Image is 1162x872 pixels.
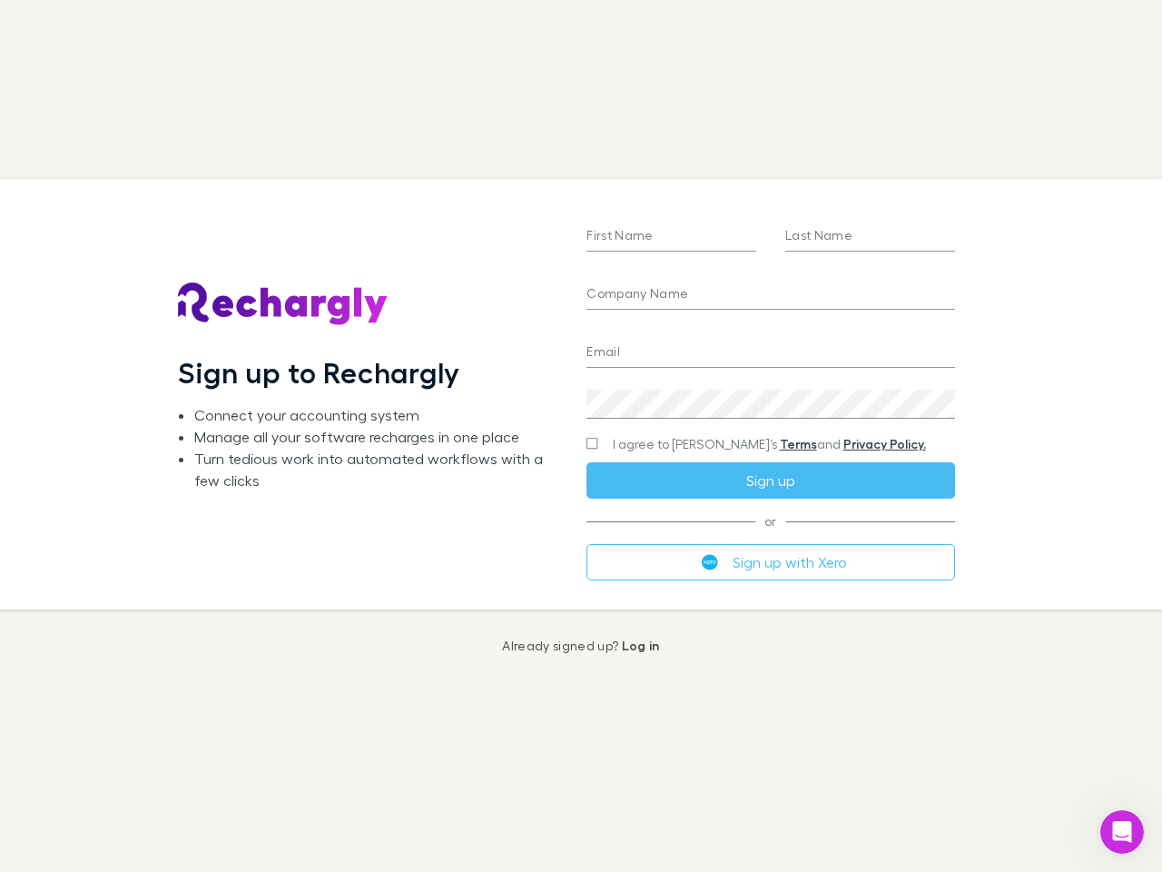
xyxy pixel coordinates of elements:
[622,638,660,653] a: Log in
[843,436,926,451] a: Privacy Policy.
[1100,810,1144,854] iframe: Intercom live chat
[586,544,954,580] button: Sign up with Xero
[194,404,557,426] li: Connect your accounting system
[502,639,659,653] p: Already signed up?
[194,426,557,448] li: Manage all your software recharges in one place
[702,554,718,570] img: Xero's logo
[780,436,817,451] a: Terms
[586,520,954,521] span: or
[586,462,954,499] button: Sign up
[178,282,389,326] img: Rechargly's Logo
[178,355,460,390] h1: Sign up to Rechargly
[194,448,557,491] li: Turn tedious work into automated workflows with a few clicks
[613,435,926,453] span: I agree to [PERSON_NAME]’s and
